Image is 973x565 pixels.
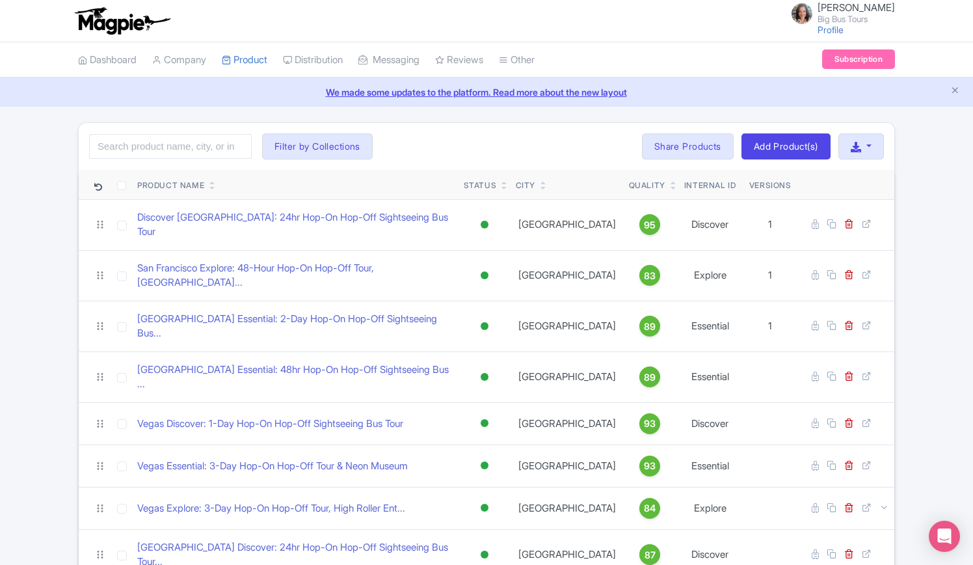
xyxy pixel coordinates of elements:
span: [PERSON_NAME] [818,1,895,14]
a: 93 [629,413,671,434]
img: jfp7o2nd6rbrsspqilhl.jpg [792,3,812,24]
a: Add Product(s) [741,133,831,159]
div: Product Name [137,180,204,191]
a: Other [499,42,535,78]
a: 89 [629,366,671,387]
div: Active [478,456,491,475]
a: Vegas Explore: 3-Day Hop-On Hop-Off Tour, High Roller Ent... [137,501,405,516]
th: Internal ID [676,170,744,200]
td: Essential [676,445,744,487]
img: logo-ab69f6fb50320c5b225c76a69d11143b.png [72,7,172,35]
td: [GEOGRAPHIC_DATA] [511,402,624,445]
div: Active [478,499,491,517]
span: 89 [644,320,656,334]
td: [GEOGRAPHIC_DATA] [511,250,624,301]
td: [GEOGRAPHIC_DATA] [511,301,624,351]
div: Active [478,317,491,336]
td: [GEOGRAPHIC_DATA] [511,199,624,250]
a: Product [222,42,267,78]
td: Essential [676,351,744,402]
a: We made some updates to the platform. Read more about the new layout [8,85,965,99]
div: Quality [629,180,665,191]
a: 87 [629,544,671,565]
a: Messaging [358,42,420,78]
td: [GEOGRAPHIC_DATA] [511,487,624,529]
span: 93 [644,459,656,473]
span: 95 [644,218,656,232]
span: 84 [644,501,656,516]
a: 84 [629,498,671,519]
a: Profile [818,24,844,35]
td: [GEOGRAPHIC_DATA] [511,445,624,487]
a: Dashboard [78,42,137,78]
a: Reviews [435,42,483,78]
a: Company [152,42,206,78]
a: 89 [629,316,671,337]
td: [GEOGRAPHIC_DATA] [511,351,624,402]
td: Discover [676,199,744,250]
a: San Francisco Explore: 48-Hour Hop-On Hop-Off Tour, [GEOGRAPHIC_DATA]... [137,261,453,290]
div: Open Intercom Messenger [929,521,960,552]
button: Filter by Collections [262,133,373,159]
a: [GEOGRAPHIC_DATA] Essential: 48hr Hop-On Hop-Off Sightseeing Bus ... [137,363,453,392]
span: 1 [768,269,772,281]
td: Explore [676,250,744,301]
td: Explore [676,487,744,529]
a: 83 [629,265,671,286]
button: Close announcement [950,84,960,99]
div: City [516,180,535,191]
th: Versions [744,170,797,200]
input: Search product name, city, or interal id [89,134,252,159]
a: 95 [629,214,671,235]
span: 1 [768,218,772,230]
span: 1 [768,320,772,332]
td: Essential [676,301,744,351]
div: Active [478,266,491,285]
div: Active [478,368,491,387]
a: Vegas Essential: 3-Day Hop-On Hop-Off Tour & Neon Museum [137,459,408,474]
span: 83 [644,269,656,283]
span: 93 [644,417,656,431]
div: Status [464,180,497,191]
div: Active [478,215,491,234]
div: Active [478,545,491,564]
td: Discover [676,402,744,445]
span: 87 [645,548,656,562]
a: [GEOGRAPHIC_DATA] Essential: 2-Day Hop-On Hop-Off Sightseeing Bus... [137,312,453,341]
a: Distribution [283,42,343,78]
a: [PERSON_NAME] Big Bus Tours [784,3,895,23]
a: Discover [GEOGRAPHIC_DATA]: 24hr Hop-On Hop-Off Sightseeing Bus Tour [137,210,453,240]
span: 89 [644,370,656,385]
small: Big Bus Tours [818,15,895,23]
a: Subscription [822,49,895,69]
a: 93 [629,456,671,476]
div: Active [478,414,491,433]
a: Vegas Discover: 1-Day Hop-On Hop-Off Sightseeing Bus Tour [137,417,403,432]
a: Share Products [642,133,734,159]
